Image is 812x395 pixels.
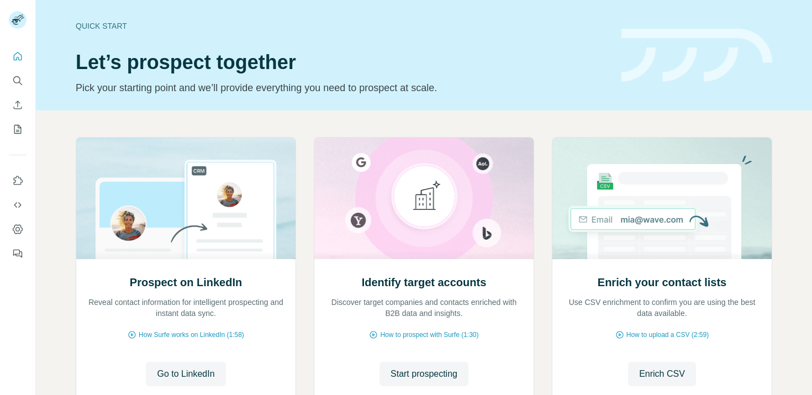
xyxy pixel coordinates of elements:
[552,138,772,259] img: Enrich your contact lists
[9,195,27,215] button: Use Surfe API
[9,244,27,264] button: Feedback
[380,330,478,340] span: How to prospect with Surfe (1:30)
[146,362,225,386] button: Go to LinkedIn
[76,51,608,73] h1: Let’s prospect together
[621,29,772,82] img: banner
[9,119,27,139] button: My lists
[379,362,468,386] button: Start prospecting
[9,46,27,66] button: Quick start
[9,71,27,91] button: Search
[9,95,27,115] button: Enrich CSV
[314,138,534,259] img: Identify target accounts
[598,275,726,290] h2: Enrich your contact lists
[626,330,709,340] span: How to upload a CSV (2:59)
[639,367,685,381] span: Enrich CSV
[157,367,214,381] span: Go to LinkedIn
[325,297,523,319] p: Discover target companies and contacts enriched with B2B data and insights.
[139,330,244,340] span: How Surfe works on LinkedIn (1:58)
[130,275,242,290] h2: Prospect on LinkedIn
[563,297,761,319] p: Use CSV enrichment to confirm you are using the best data available.
[76,80,608,96] p: Pick your starting point and we’ll provide everything you need to prospect at scale.
[9,219,27,239] button: Dashboard
[87,297,284,319] p: Reveal contact information for intelligent prospecting and instant data sync.
[628,362,696,386] button: Enrich CSV
[391,367,457,381] span: Start prospecting
[76,138,296,259] img: Prospect on LinkedIn
[362,275,487,290] h2: Identify target accounts
[9,171,27,191] button: Use Surfe on LinkedIn
[76,20,608,31] div: Quick start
